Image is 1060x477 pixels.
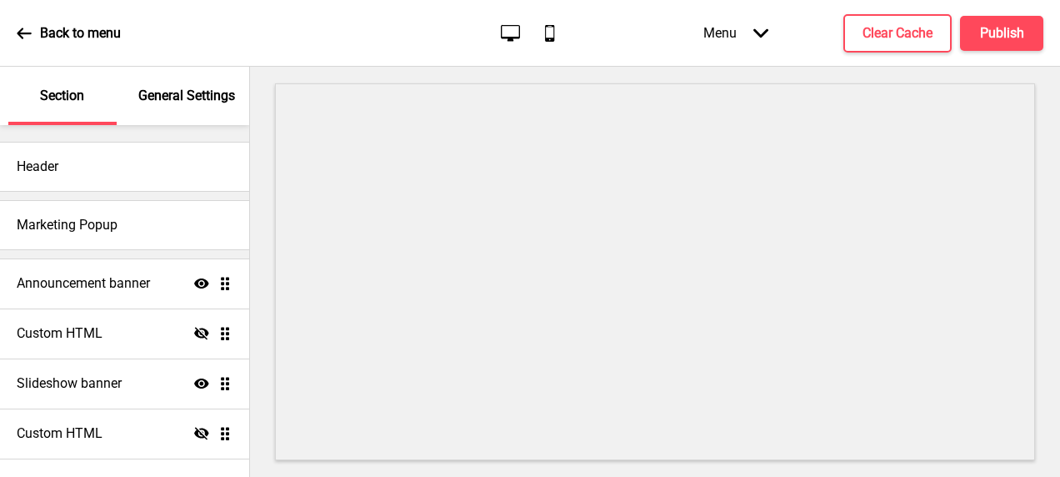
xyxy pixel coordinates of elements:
[17,216,117,234] h4: Marketing Popup
[40,24,121,43] p: Back to menu
[17,324,102,343] h4: Custom HTML
[862,24,932,43] h4: Clear Cache
[17,274,150,293] h4: Announcement banner
[980,24,1024,43] h4: Publish
[17,11,121,56] a: Back to menu
[17,158,58,176] h4: Header
[17,424,102,443] h4: Custom HTML
[17,374,122,393] h4: Slideshow banner
[687,8,785,58] div: Menu
[40,87,84,105] p: Section
[960,16,1043,51] button: Publish
[843,14,952,53] button: Clear Cache
[138,87,235,105] p: General Settings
